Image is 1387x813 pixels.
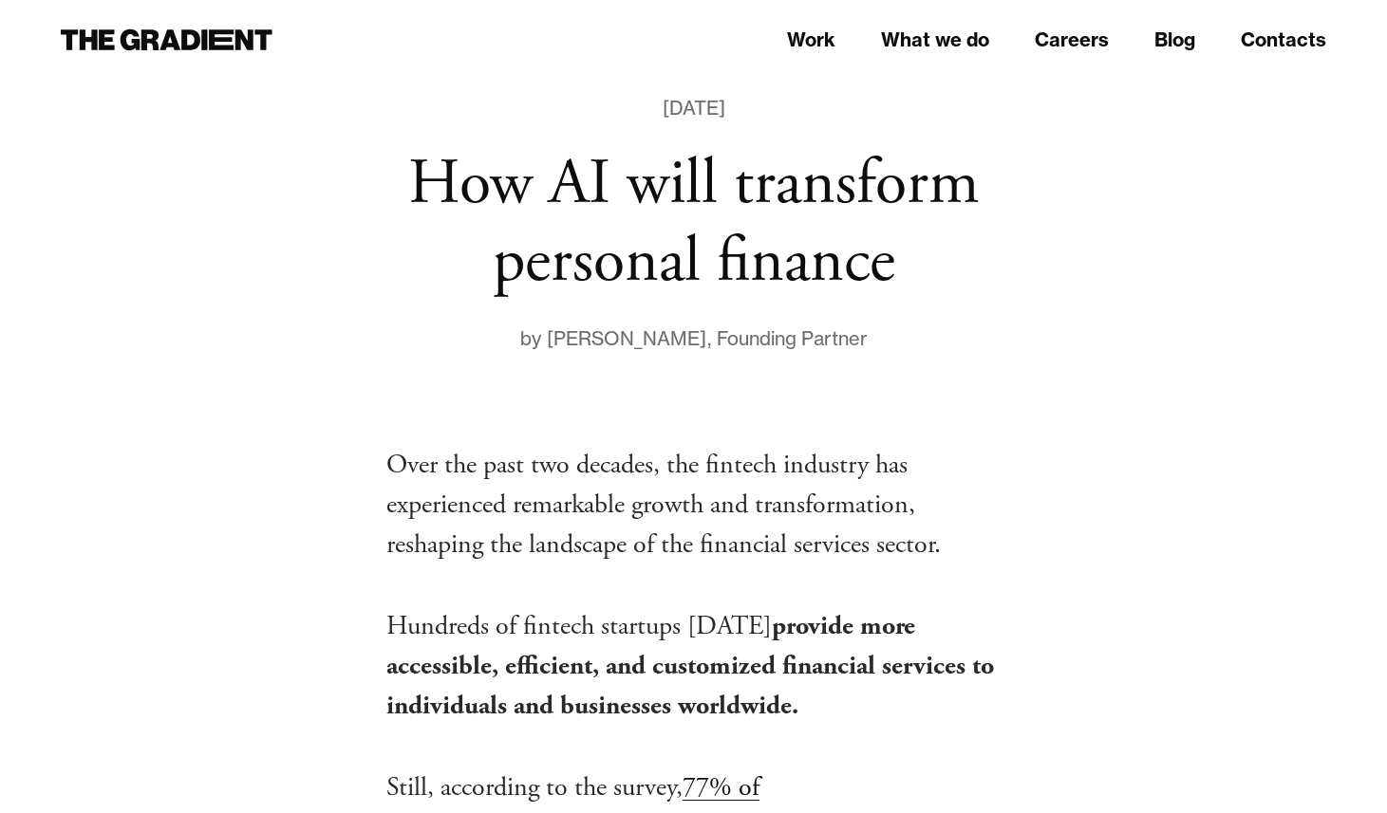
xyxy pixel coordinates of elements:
div: Founding Partner [717,323,868,354]
a: Work [787,26,835,54]
strong: provide more accessible, efficient, and customized financial services to individuals and business... [386,609,994,723]
a: What we do [881,26,989,54]
p: Over the past two decades, the fintech industry has experienced remarkable growth and transformat... [386,445,1001,564]
div: , [706,323,717,354]
div: [DATE] [663,93,725,123]
a: Careers [1035,26,1109,54]
a: Blog [1154,26,1195,54]
p: Hundreds of fintech startups [DATE] [386,606,1001,726]
h1: How AI will transform personal finance [386,146,1001,301]
div: [PERSON_NAME] [547,323,706,354]
div: by [519,323,547,354]
a: Contacts [1241,26,1326,54]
